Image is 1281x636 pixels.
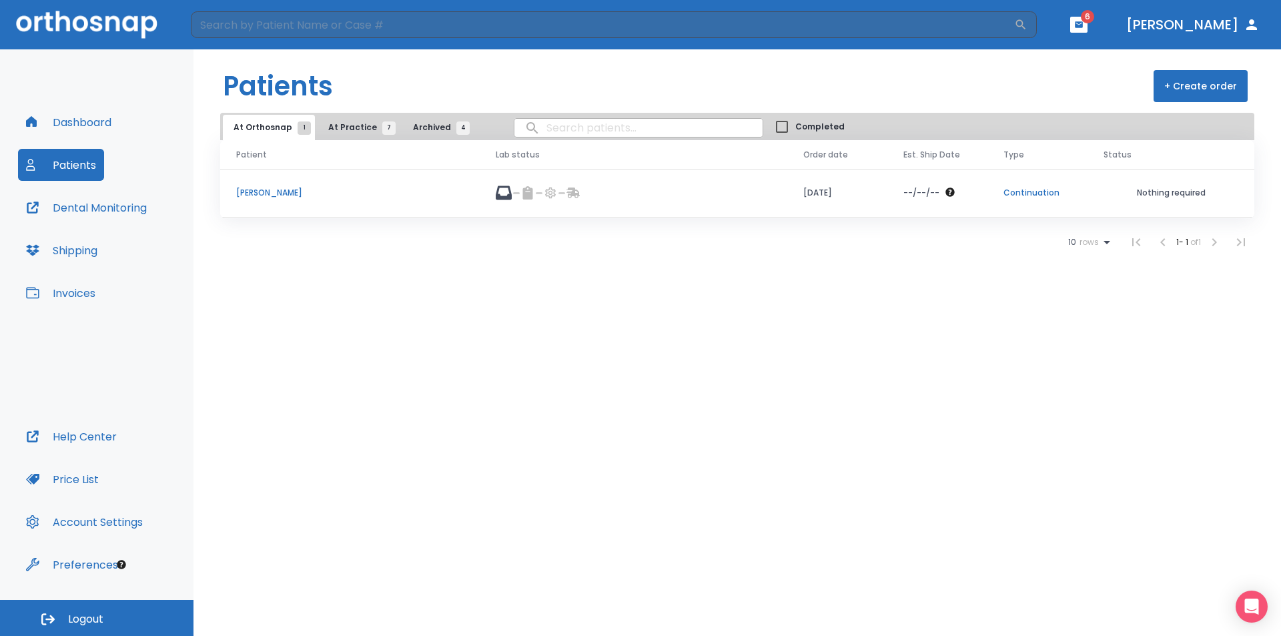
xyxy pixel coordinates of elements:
div: Tooltip anchor [115,559,127,571]
button: Shipping [18,234,105,266]
p: Nothing required [1104,187,1238,199]
button: [PERSON_NAME] [1121,13,1265,37]
button: Help Center [18,420,125,452]
div: tabs [223,115,476,140]
div: Open Intercom Messenger [1236,591,1268,623]
span: 7 [382,121,396,135]
span: At Orthosnap [234,121,304,133]
span: 1 - 1 [1176,236,1190,248]
p: --/--/-- [903,187,939,199]
span: Status [1104,149,1132,161]
button: Patients [18,149,104,181]
span: Patient [236,149,267,161]
button: Account Settings [18,506,151,538]
button: + Create order [1154,70,1248,102]
span: Type [1003,149,1024,161]
span: 10 [1068,238,1076,247]
button: Dental Monitoring [18,192,155,224]
h1: Patients [223,66,333,106]
p: Continuation [1003,187,1072,199]
span: Archived [413,121,463,133]
span: 1 [298,121,311,135]
span: Order date [803,149,848,161]
input: search [514,115,763,141]
span: Lab status [496,149,540,161]
span: At Practice [328,121,389,133]
p: [PERSON_NAME] [236,187,464,199]
span: Completed [795,121,845,133]
span: 6 [1081,10,1094,23]
span: Logout [68,612,103,627]
button: Dashboard [18,106,119,138]
span: Est. Ship Date [903,149,960,161]
input: Search by Patient Name or Case # [191,11,1014,38]
span: of 1 [1190,236,1201,248]
img: Orthosnap [16,11,157,38]
td: [DATE] [787,169,887,218]
button: Price List [18,463,107,495]
div: The date will be available after approving treatment plan [903,187,971,199]
span: rows [1076,238,1099,247]
button: Invoices [18,277,103,309]
button: Preferences [18,549,126,581]
span: 4 [456,121,470,135]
